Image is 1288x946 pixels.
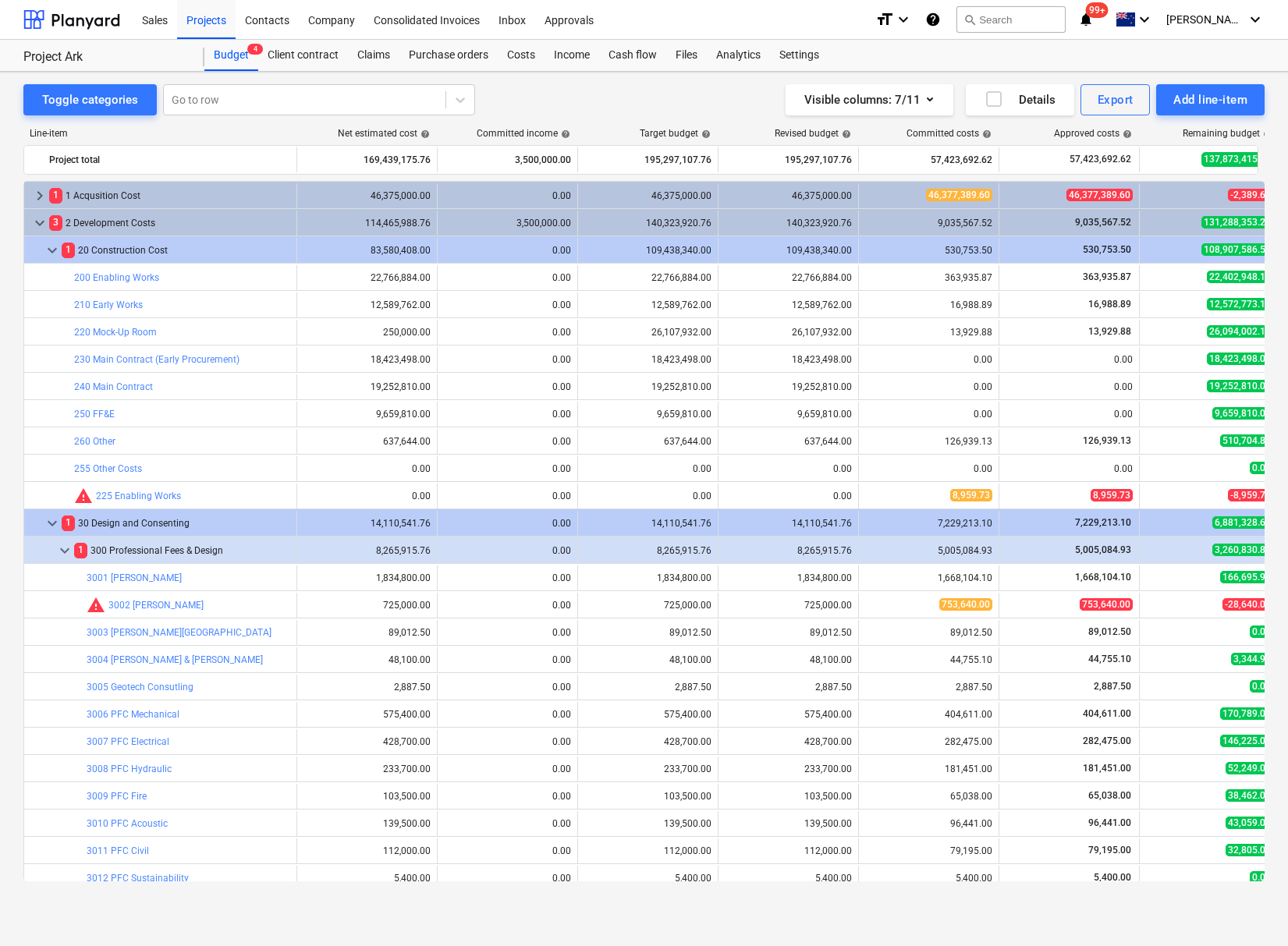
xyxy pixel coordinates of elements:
span: 0.00 [1250,462,1273,474]
a: Files [666,40,707,71]
div: 44,755.10 [865,654,992,665]
div: 30 Design and Consenting [62,511,290,536]
div: 1,834,800.00 [725,572,852,583]
div: 9,659,810.00 [303,409,431,420]
div: 0.00 [444,518,571,529]
span: 1,668,104.10 [1073,572,1133,583]
div: 0.00 [444,381,571,392]
div: 14,110,541.76 [584,518,711,529]
span: 0.00 [1250,625,1273,638]
span: edit [307,572,319,584]
span: edit [728,681,740,693]
span: 18,423,498.00 [1207,353,1273,365]
div: 1,834,800.00 [303,572,431,583]
i: notifications [1078,10,1094,29]
div: 9,659,810.00 [584,409,711,420]
span: bar_chart [275,381,287,393]
span: 8,959.73 [950,489,992,501]
span: 1 [74,543,87,558]
a: Budget4 [204,40,258,71]
a: 225 Enabling Works [96,491,181,501]
span: edit [728,271,740,284]
span: 2,887.50 [1092,681,1133,692]
div: 0.00 [444,245,571,256]
div: 12,589,762.00 [303,299,431,310]
div: 0.00 [1006,381,1133,392]
div: Committed costs [907,128,992,139]
div: 140,323,920.76 [584,218,711,229]
div: 48,100.00 [725,654,852,665]
span: search [963,13,976,26]
a: 3012 PFC Sustainability [87,873,189,884]
span: edit [307,435,319,448]
div: Export [1098,90,1134,110]
button: Search [956,6,1066,33]
div: 0.00 [444,299,571,310]
iframe: Chat Widget [1210,871,1288,946]
a: Cash flow [599,40,666,71]
div: 169,439,175.76 [303,147,431,172]
div: 18,423,498.00 [725,354,852,365]
div: 9,035,567.52 [865,218,992,229]
span: bar_chart [275,299,287,311]
button: Toggle categories [23,84,157,115]
span: 126,939.13 [1081,435,1133,446]
div: 46,375,000.00 [584,190,711,201]
div: 3,500,000.00 [444,147,571,172]
span: keyboard_arrow_down [43,241,62,260]
span: edit [307,681,319,693]
div: 0.00 [444,354,571,365]
div: 0.00 [865,409,992,420]
div: 89,012.50 [584,627,711,638]
div: 0.00 [584,463,711,474]
span: bar_chart [275,599,287,611]
div: 0.00 [444,272,571,283]
div: Target budget [640,128,711,139]
div: 8,265,915.76 [584,545,711,556]
a: 3001 [PERSON_NAME] [87,572,182,583]
div: 725,000.00 [584,600,711,611]
span: edit [587,626,600,639]
div: Line-item [23,128,296,139]
span: edit [587,681,600,693]
a: 210 Early Works [74,299,143,310]
span: edit [587,353,600,366]
button: Details [966,84,1074,115]
span: edit [587,654,600,666]
div: 89,012.50 [865,627,992,638]
span: bar_chart [275,490,287,502]
span: edit [728,626,740,639]
button: Visible columns:7/11 [786,84,953,115]
span: help [417,129,430,139]
span: help [979,129,992,139]
div: 637,644.00 [303,436,431,447]
a: 3004 [PERSON_NAME] & [PERSON_NAME] [87,654,263,665]
span: edit [587,408,600,420]
span: edit [728,490,740,502]
div: Project total [49,147,290,172]
span: 19,252,810.00 [1207,380,1273,392]
div: Add line-item [1173,90,1247,110]
div: 46,375,000.00 [725,190,852,201]
span: edit [728,599,740,611]
div: 300 Professional Fees & Design [74,538,290,563]
span: help [1260,129,1272,139]
span: edit [587,435,600,448]
span: edit [307,271,319,284]
span: 9,659,810.00 [1212,407,1273,420]
div: Costs [498,40,545,71]
span: 16,988.89 [1087,299,1133,310]
div: 18,423,498.00 [584,354,711,365]
a: Analytics [707,40,770,71]
span: 0.00 [1250,680,1273,693]
a: 240 Main Contract [74,381,153,392]
span: keyboard_arrow_down [30,214,49,232]
span: bar_chart [275,408,287,420]
span: edit [587,572,600,584]
span: bar_chart [275,353,287,366]
span: 108,907,586.50 [1201,243,1273,256]
div: 3,500,000.00 [444,218,571,229]
span: 6,881,328.66 [1212,516,1273,529]
span: 12,572,773.11 [1207,298,1273,310]
span: edit [307,462,319,475]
